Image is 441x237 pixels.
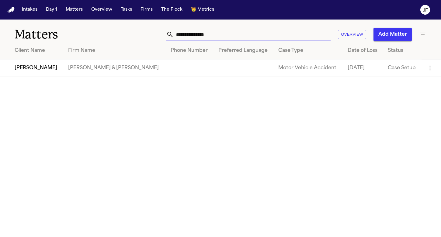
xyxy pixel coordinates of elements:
[19,4,40,15] button: Intakes
[383,59,422,77] td: Case Setup
[171,47,209,54] div: Phone Number
[159,4,185,15] button: The Flock
[15,47,58,54] div: Client Name
[338,30,366,39] button: Overview
[89,4,115,15] button: Overview
[43,4,60,15] button: Day 1
[63,4,85,15] button: Matters
[218,47,269,54] div: Preferred Language
[7,7,15,13] img: Finch Logo
[373,28,412,41] button: Add Matter
[7,7,15,13] a: Home
[118,4,134,15] button: Tasks
[343,59,383,77] td: [DATE]
[138,4,155,15] button: Firms
[68,47,161,54] div: Firm Name
[273,59,342,77] td: Motor Vehicle Accident
[348,47,378,54] div: Date of Loss
[189,4,217,15] button: crownMetrics
[15,27,129,42] h1: Matters
[63,59,166,77] td: [PERSON_NAME] & [PERSON_NAME]
[388,47,417,54] div: Status
[278,47,338,54] div: Case Type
